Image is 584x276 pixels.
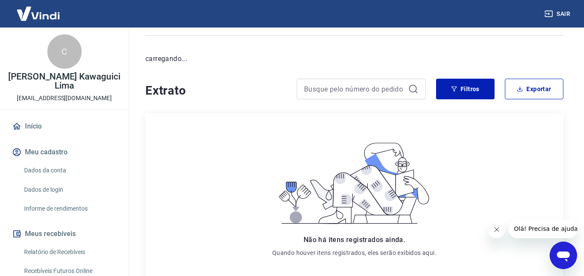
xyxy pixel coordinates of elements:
button: Exportar [505,79,563,99]
a: Dados de login [21,181,118,199]
div: C [47,34,82,69]
p: [PERSON_NAME] Kawaguici Lima [7,72,122,90]
p: [EMAIL_ADDRESS][DOMAIN_NAME] [17,94,112,103]
iframe: Fechar mensagem [488,221,505,238]
span: Não há itens registrados ainda. [304,236,405,244]
span: Olá! Precisa de ajuda? [5,6,72,13]
button: Sair [543,6,574,22]
img: Vindi [10,0,66,27]
a: Informe de rendimentos [21,200,118,218]
iframe: Botão para abrir a janela de mensagens [550,242,577,269]
p: carregando... [145,54,563,64]
p: Quando houver itens registrados, eles serão exibidos aqui. [272,248,436,257]
button: Meu cadastro [10,143,118,162]
a: Dados da conta [21,162,118,179]
a: Relatório de Recebíveis [21,243,118,261]
a: Início [10,117,118,136]
button: Meus recebíveis [10,224,118,243]
button: Filtros [436,79,495,99]
input: Busque pelo número do pedido [304,83,405,95]
h4: Extrato [145,82,286,99]
iframe: Mensagem da empresa [509,219,577,238]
